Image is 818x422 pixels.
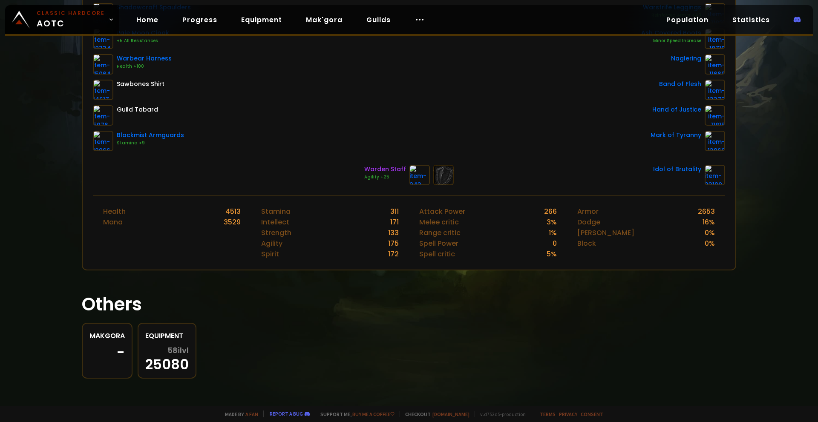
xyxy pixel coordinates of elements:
img: item-15064 [93,54,113,75]
div: [PERSON_NAME] [577,227,634,238]
span: Support me, [315,411,395,417]
div: Mana [103,217,123,227]
span: Made by [220,411,258,417]
div: 4513 [225,206,241,217]
img: item-11669 [705,54,725,75]
div: Agility +25 [364,174,406,181]
a: Terms [540,411,556,417]
div: 311 [390,206,399,217]
div: 3 % [547,217,557,227]
div: Equipment [145,330,189,341]
span: Checkout [400,411,469,417]
span: v. d752d5 - production [475,411,526,417]
div: Intellect [261,217,289,227]
img: item-18734 [93,29,113,49]
div: 175 [388,238,399,249]
div: Makgora [89,330,125,341]
div: Mark of Tyranny [651,131,701,140]
div: Blackmist Armguards [117,131,184,140]
div: 16 % [703,217,715,227]
div: Melee critic [419,217,459,227]
div: Strength [261,227,291,238]
div: Attack Power [419,206,465,217]
img: item-943 [409,165,430,185]
img: item-12966 [93,131,113,151]
div: Band of Flesh [659,80,701,89]
div: Spirit [261,249,279,259]
div: Spell critic [419,249,455,259]
a: Privacy [559,411,577,417]
div: Warbear Harness [117,54,172,63]
a: Population [660,11,715,29]
a: Equipment58ilvl25080 [138,323,196,379]
div: Naglering [671,54,701,63]
div: 5 % [547,249,557,259]
img: item-11815 [705,105,725,126]
div: Health +100 [117,63,172,70]
div: - [89,346,125,359]
div: Dodge [577,217,600,227]
a: Home [130,11,165,29]
div: 171 [390,217,399,227]
a: Progress [176,11,224,29]
img: item-13373 [705,80,725,100]
div: Hand of Justice [652,105,701,114]
small: Classic Hardcore [37,9,105,17]
a: Equipment [234,11,289,29]
a: Statistics [726,11,777,29]
div: 133 [388,227,399,238]
span: 58 ilvl [167,346,189,355]
a: Guilds [360,11,397,29]
img: item-13966 [705,131,725,151]
a: Mak'gora [299,11,349,29]
div: Stamina [261,206,291,217]
div: Guild Tabard [117,105,158,114]
div: Shadowcraft Spaulders [117,3,191,12]
img: item-14617 [93,80,113,100]
div: Sawbones Shirt [117,80,164,89]
div: 1 % [549,227,557,238]
div: Warstrife Leggings [643,3,701,12]
a: Consent [581,411,603,417]
div: 172 [388,249,399,259]
a: Report a bug [270,411,303,417]
div: Idol of Brutality [653,165,701,174]
div: Armor [577,206,599,217]
a: Buy me a coffee [352,411,395,417]
div: Warden Staff [364,165,406,174]
div: 25080 [145,346,189,371]
div: Spell Power [419,238,458,249]
div: Range critic [419,227,461,238]
img: item-18716 [705,29,725,49]
img: item-23198 [705,165,725,185]
div: 266 [544,206,557,217]
div: Minor Speed Increase [641,37,701,44]
a: a fan [245,411,258,417]
div: 2653 [698,206,715,217]
img: item-5976 [93,105,113,126]
div: Block [577,238,596,249]
a: Classic HardcoreAOTC [5,5,119,34]
h1: Others [82,291,736,318]
div: Agility [261,238,282,249]
div: 3529 [224,217,241,227]
div: 0 % [705,238,715,249]
div: 0 % [705,227,715,238]
div: +5 All Resistances [117,37,169,44]
div: Health [103,206,126,217]
div: 0 [553,238,557,249]
a: [DOMAIN_NAME] [432,411,469,417]
a: Makgora- [82,323,132,379]
span: AOTC [37,9,105,30]
div: Stamina +9 [117,140,184,146]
